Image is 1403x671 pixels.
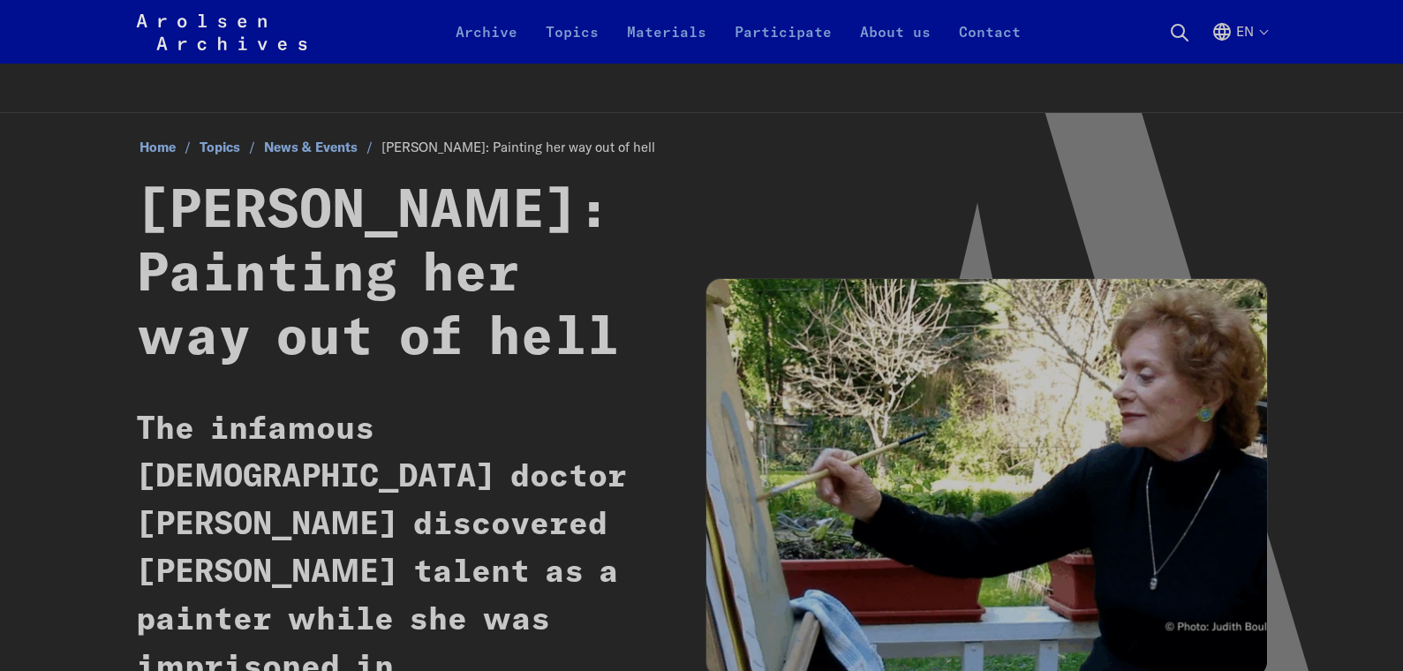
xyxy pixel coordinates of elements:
[945,21,1035,64] a: Contact
[613,21,720,64] a: Materials
[381,139,655,155] span: [PERSON_NAME]: Painting her way out of hell
[441,11,1035,53] nav: Primary
[720,21,846,64] a: Participate
[264,139,381,155] a: News & Events
[140,139,200,155] a: Home
[136,134,1267,162] nav: Breadcrumb
[136,180,671,371] h1: [PERSON_NAME]: Painting her way out of hell
[532,21,613,64] a: Topics
[846,21,945,64] a: About us
[200,139,264,155] a: Topics
[1211,21,1267,64] button: English, language selection
[441,21,532,64] a: Archive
